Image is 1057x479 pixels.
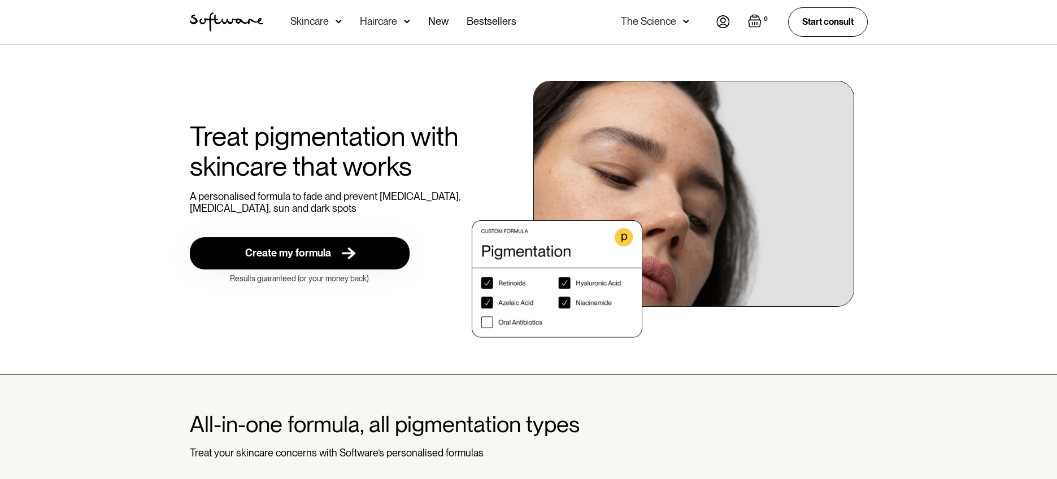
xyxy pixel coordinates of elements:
[190,447,868,459] div: Treat your skincare concerns with Software’s personalised formulas
[245,247,331,260] div: Create my formula
[190,274,410,284] div: Results guaranteed (or your money back)
[404,16,410,27] img: arrow down
[190,121,467,181] h1: Treat pigmentation with skincare that works
[190,190,467,215] p: A personalised formula to fade and prevent [MEDICAL_DATA], [MEDICAL_DATA], sun and dark spots
[190,237,410,269] a: Create my formula
[336,16,342,27] img: arrow down
[360,16,397,27] div: Haircare
[190,12,263,32] a: home
[190,12,263,32] img: Software Logo
[788,7,868,36] a: Start consult
[762,14,770,24] div: 0
[190,411,868,438] h1: All-in-one formula, all pigmentation types
[683,16,689,27] img: arrow down
[621,16,676,27] div: The Science
[290,16,329,27] div: Skincare
[748,14,770,30] a: Open cart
